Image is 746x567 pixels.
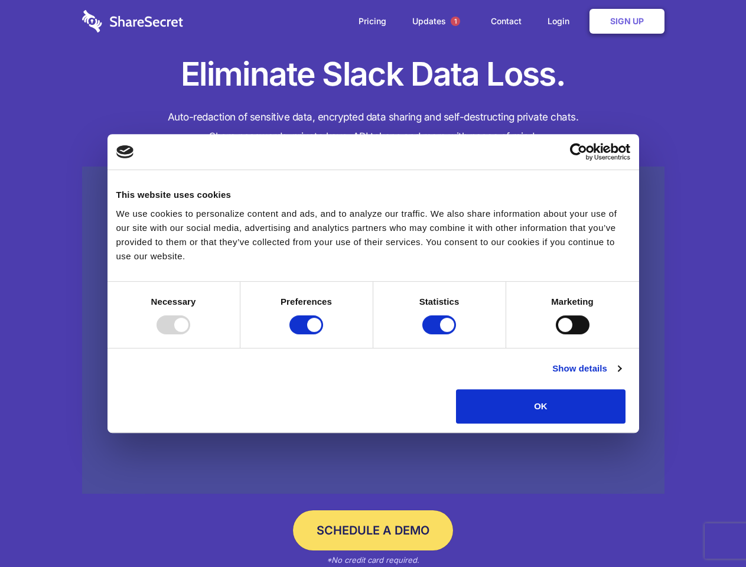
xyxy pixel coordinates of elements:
h4: Auto-redaction of sensitive data, encrypted data sharing and self-destructing private chats. Shar... [82,107,664,146]
a: Schedule a Demo [293,510,453,550]
strong: Necessary [151,296,196,307]
button: OK [456,389,626,423]
strong: Marketing [551,296,594,307]
span: 1 [451,17,460,26]
img: logo [116,145,134,158]
a: Show details [552,361,621,376]
a: Sign Up [589,9,664,34]
div: This website uses cookies [116,188,630,202]
h1: Eliminate Slack Data Loss. [82,53,664,96]
a: Usercentrics Cookiebot - opens in a new window [527,143,630,161]
a: Contact [479,3,533,40]
strong: Statistics [419,296,460,307]
div: We use cookies to personalize content and ads, and to analyze our traffic. We also share informat... [116,207,630,263]
a: Pricing [347,3,398,40]
a: Login [536,3,587,40]
img: logo-wordmark-white-trans-d4663122ce5f474addd5e946df7df03e33cb6a1c49d2221995e7729f52c070b2.svg [82,10,183,32]
strong: Preferences [281,296,332,307]
em: *No credit card required. [327,555,419,565]
a: Wistia video thumbnail [82,167,664,494]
